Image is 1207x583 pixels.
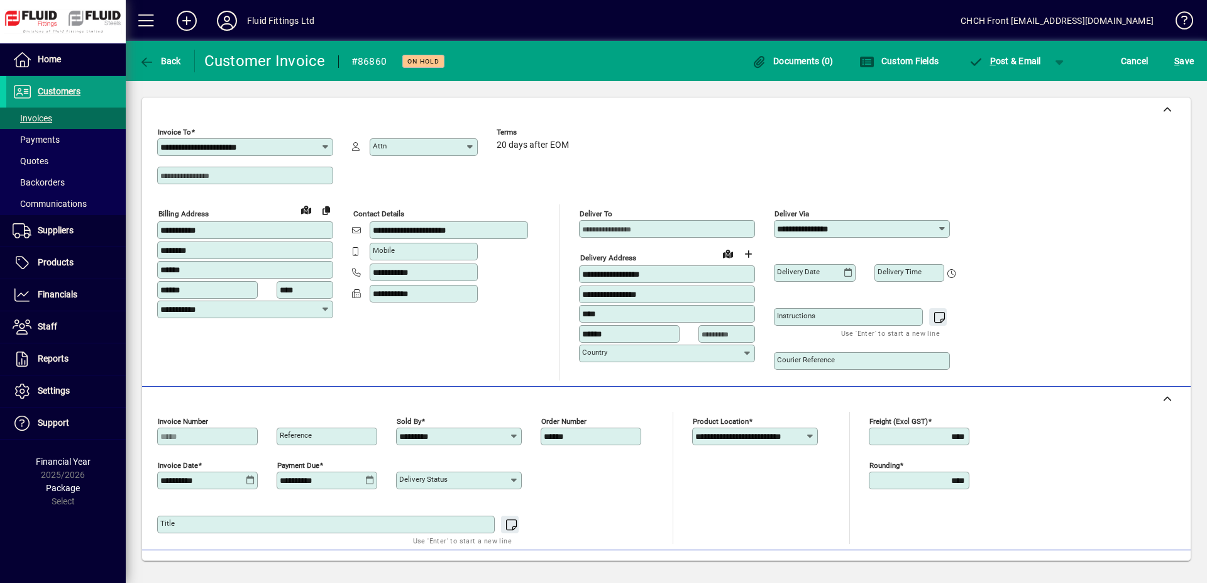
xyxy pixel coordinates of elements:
[6,193,126,214] a: Communications
[351,52,387,72] div: #86860
[869,461,900,470] mat-label: Rounding
[277,461,319,470] mat-label: Payment due
[158,128,191,136] mat-label: Invoice To
[6,247,126,279] a: Products
[869,417,928,426] mat-label: Freight (excl GST)
[247,11,314,31] div: Fluid Fittings Ltd
[126,50,195,72] app-page-header-button: Back
[6,343,126,375] a: Reports
[38,386,70,396] span: Settings
[968,56,1041,66] span: ost & Email
[961,11,1154,31] div: CHCH Front [EMAIL_ADDRESS][DOMAIN_NAME]
[158,417,208,426] mat-label: Invoice number
[541,417,587,426] mat-label: Order number
[167,9,207,32] button: Add
[962,50,1047,72] button: Post & Email
[13,135,60,145] span: Payments
[13,113,52,123] span: Invoices
[46,483,80,493] span: Package
[373,142,387,150] mat-label: Attn
[38,54,61,64] span: Home
[497,128,572,136] span: Terms
[752,56,834,66] span: Documents (0)
[38,86,80,96] span: Customers
[6,279,126,311] a: Financials
[38,289,77,299] span: Financials
[718,243,738,264] a: View on map
[6,44,126,75] a: Home
[1118,50,1152,72] button: Cancel
[6,172,126,193] a: Backorders
[774,209,809,218] mat-label: Deliver via
[878,267,922,276] mat-label: Delivery time
[1099,557,1162,579] button: Product
[6,129,126,150] a: Payments
[207,9,247,32] button: Profile
[6,150,126,172] a: Quotes
[13,156,48,166] span: Quotes
[754,557,828,579] button: Product History
[6,215,126,247] a: Suppliers
[397,417,421,426] mat-label: Sold by
[777,267,820,276] mat-label: Delivery date
[160,519,175,528] mat-label: Title
[738,244,758,264] button: Choose address
[158,461,198,470] mat-label: Invoice date
[497,140,569,150] span: 20 days after EOM
[13,177,65,187] span: Backorders
[6,375,126,407] a: Settings
[407,57,439,65] span: On hold
[856,50,942,72] button: Custom Fields
[1174,51,1194,71] span: ave
[693,417,749,426] mat-label: Product location
[1105,558,1156,578] span: Product
[1174,56,1179,66] span: S
[1166,3,1191,43] a: Knowledge Base
[6,108,126,129] a: Invoices
[316,200,336,220] button: Copy to Delivery address
[759,558,823,578] span: Product History
[859,56,939,66] span: Custom Fields
[136,50,184,72] button: Back
[139,56,181,66] span: Back
[580,209,612,218] mat-label: Deliver To
[204,51,326,71] div: Customer Invoice
[373,246,395,255] mat-label: Mobile
[413,533,512,548] mat-hint: Use 'Enter' to start a new line
[749,50,837,72] button: Documents (0)
[582,348,607,357] mat-label: Country
[280,431,312,440] mat-label: Reference
[1171,50,1197,72] button: Save
[1121,51,1149,71] span: Cancel
[13,199,87,209] span: Communications
[38,353,69,364] span: Reports
[6,311,126,343] a: Staff
[38,225,74,235] span: Suppliers
[990,56,996,66] span: P
[38,321,57,331] span: Staff
[841,326,940,340] mat-hint: Use 'Enter' to start a new line
[399,475,448,484] mat-label: Delivery status
[296,199,316,219] a: View on map
[38,418,69,428] span: Support
[36,457,91,467] span: Financial Year
[777,355,835,364] mat-label: Courier Reference
[777,311,815,320] mat-label: Instructions
[6,408,126,439] a: Support
[38,257,74,267] span: Products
